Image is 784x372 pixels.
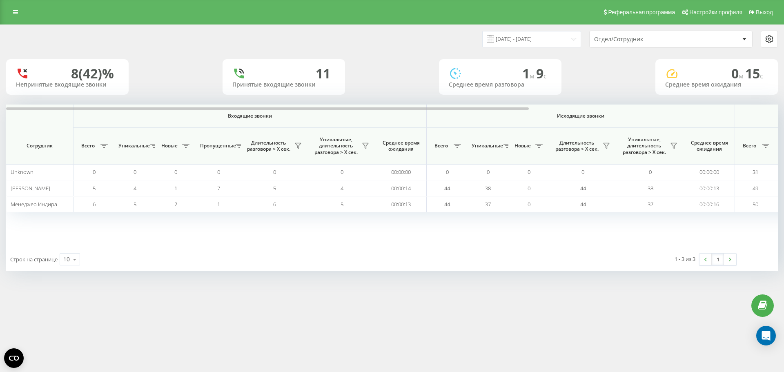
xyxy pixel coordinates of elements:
span: 44 [444,185,450,192]
span: Выход [756,9,773,16]
span: Уникальные [118,143,148,149]
span: 0 [341,168,343,176]
div: Непринятые входящие звонки [16,81,119,88]
span: 49 [753,185,758,192]
div: 1 - 3 из 3 [675,255,695,263]
span: 0 [528,200,530,208]
span: Всего [739,143,759,149]
span: Уникальные [472,143,501,149]
span: 0 [731,65,745,82]
span: Всего [431,143,451,149]
span: 0 [487,168,490,176]
span: 5 [93,185,96,192]
span: [PERSON_NAME] [11,185,50,192]
span: Среднее время ожидания [690,140,728,152]
span: 37 [485,200,491,208]
td: 00:00:00 [684,164,735,180]
div: Отдел/Сотрудник [594,36,692,43]
span: 0 [217,168,220,176]
span: 0 [649,168,652,176]
span: 44 [444,200,450,208]
span: м [530,71,536,80]
span: 37 [648,200,653,208]
span: Всего [78,143,98,149]
span: Длительность разговора > Х сек. [553,140,600,152]
span: 0 [581,168,584,176]
td: 00:00:16 [684,196,735,212]
span: 0 [93,168,96,176]
span: Входящие звонки [95,113,405,119]
button: Open CMP widget [4,348,24,368]
span: 50 [753,200,758,208]
span: Новые [512,143,533,149]
span: 31 [753,168,758,176]
span: Настройки профиля [689,9,742,16]
span: 0 [174,168,177,176]
div: Open Intercom Messenger [756,326,776,345]
span: 2 [174,200,177,208]
span: 5 [341,200,343,208]
span: 15 [745,65,763,82]
span: 1 [217,200,220,208]
span: Уникальные, длительность разговора > Х сек. [312,136,359,156]
span: 38 [648,185,653,192]
span: Уникальные, длительность разговора > Х сек. [621,136,668,156]
span: 1 [174,185,177,192]
div: 11 [316,66,330,81]
span: 4 [341,185,343,192]
td: 00:00:14 [376,180,427,196]
div: 8 (42)% [71,66,114,81]
span: 6 [273,200,276,208]
td: 00:00:13 [684,180,735,196]
td: 00:00:00 [376,164,427,180]
span: 5 [134,200,136,208]
span: 5 [273,185,276,192]
span: 38 [485,185,491,192]
span: Длительность разговора > Х сек. [245,140,292,152]
span: c [543,71,547,80]
span: 6 [93,200,96,208]
span: Менеджер Индира [11,200,57,208]
span: c [760,71,763,80]
div: Среднее время ожидания [665,81,768,88]
span: Исходящие звонки [446,113,716,119]
span: Строк на странице [10,256,58,263]
a: 1 [712,254,724,265]
span: Unknown [11,168,33,176]
span: Пропущенные [200,143,233,149]
span: Среднее время ожидания [382,140,420,152]
span: 0 [446,168,449,176]
span: 44 [580,200,586,208]
span: 9 [536,65,547,82]
span: 0 [134,168,136,176]
span: 7 [217,185,220,192]
span: Новые [159,143,180,149]
td: 00:00:13 [376,196,427,212]
span: 44 [580,185,586,192]
div: 10 [63,255,70,263]
span: 4 [134,185,136,192]
span: 0 [273,168,276,176]
div: Среднее время разговора [449,81,552,88]
span: 0 [528,168,530,176]
span: 1 [522,65,536,82]
span: Реферальная программа [608,9,675,16]
div: Принятые входящие звонки [232,81,335,88]
span: м [739,71,745,80]
span: 0 [528,185,530,192]
span: Сотрудник [13,143,66,149]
